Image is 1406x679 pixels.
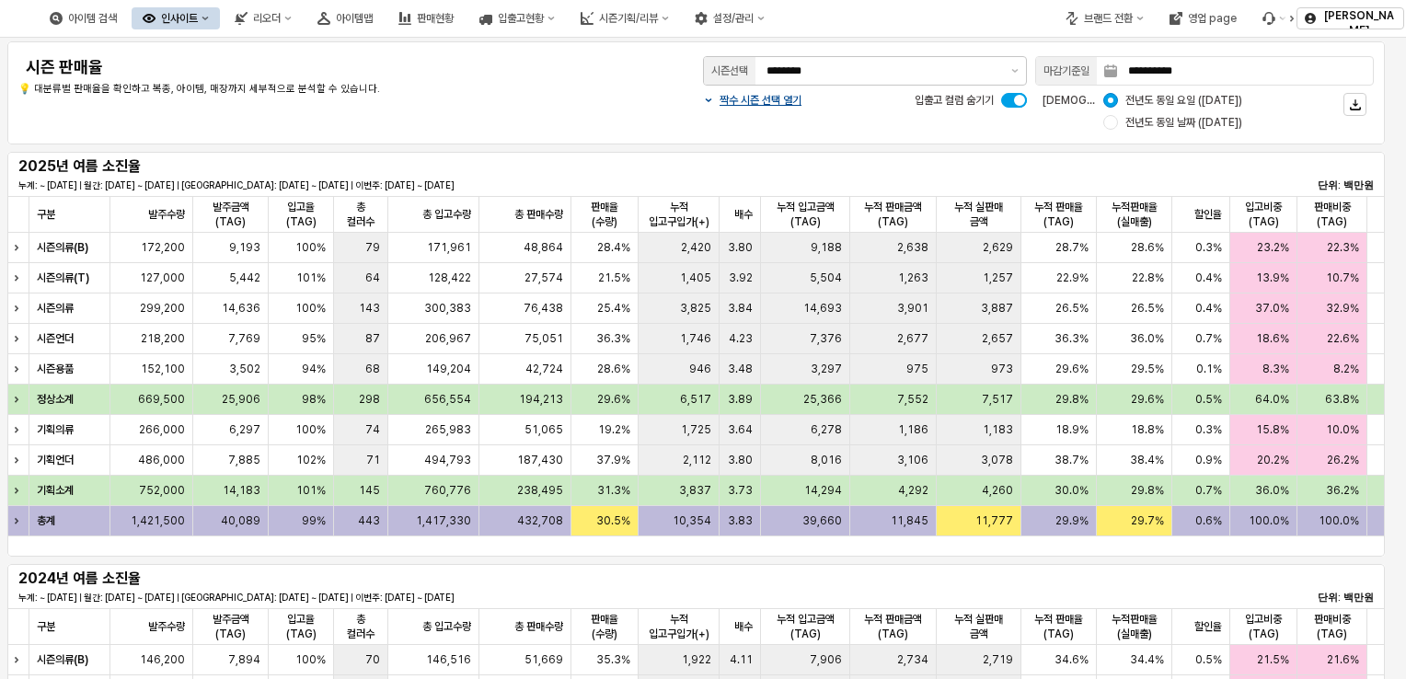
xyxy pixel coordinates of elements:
span: 3.92 [729,270,753,285]
div: 시즌기획/리뷰 [599,12,658,25]
span: 100.0% [1319,513,1359,528]
span: 74 [365,422,380,437]
span: 146,200 [140,652,185,667]
span: 95% [302,331,326,346]
span: 8.3% [1262,362,1289,376]
span: 494,793 [424,453,471,467]
strong: 시즌의류 [37,302,74,315]
span: 3,106 [897,453,928,467]
span: 36.3% [1054,331,1089,346]
span: 28.6% [597,362,630,376]
p: 단위: 백만원 [1261,178,1374,193]
h5: 2025년 여름 소진율 [18,157,244,176]
span: 전년도 동일 요일 ([DATE]) [1125,93,1242,108]
span: 100% [295,301,326,316]
span: 29.6% [1055,362,1089,376]
span: 432,708 [517,513,563,528]
span: 2,629 [983,240,1013,255]
span: 0.7% [1195,483,1222,498]
span: 25.4% [597,301,630,316]
span: 127,000 [140,270,185,285]
span: 28.4% [597,240,630,255]
span: 1,922 [682,652,711,667]
span: 3.80 [728,453,753,467]
span: 2,420 [681,240,711,255]
button: 영업 page [1158,7,1248,29]
span: 배수 [734,207,753,222]
div: 시즌기획/리뷰 [570,7,680,29]
span: [DEMOGRAPHIC_DATA] 기준: [1043,94,1190,107]
span: 194,213 [519,392,563,407]
button: 아이템맵 [306,7,384,29]
span: 입출고 컬럼 숨기기 [915,94,994,107]
span: 29.6% [597,392,630,407]
h4: 시즌 판매율 [26,58,576,76]
span: 300,383 [424,301,471,316]
span: 30.5% [596,513,630,528]
span: 1,725 [681,422,711,437]
span: 총 입고수량 [422,619,471,634]
div: 마감기준일 [1043,62,1089,80]
span: 51,065 [524,422,563,437]
span: 22.6% [1327,331,1359,346]
span: 0.9% [1195,453,1222,467]
span: 5,442 [229,270,260,285]
span: 11,777 [975,513,1013,528]
span: 1,417,330 [416,513,471,528]
span: 발주금액(TAG) [201,612,260,641]
span: 94% [302,362,326,376]
span: 34.4% [1130,652,1164,667]
span: 34.6% [1054,652,1089,667]
span: 149,204 [426,362,471,376]
span: 3,837 [679,483,711,498]
span: 9,188 [811,240,842,255]
span: 100% [295,240,326,255]
span: 68 [365,362,380,376]
span: 36.2% [1326,483,1359,498]
span: 26.5% [1055,301,1089,316]
span: 입고율(TAG) [276,612,326,641]
div: 버그 제보 및 기능 개선 요청 [1251,7,1297,29]
span: 누적 판매금액(TAG) [858,200,928,229]
span: 4.23 [729,331,753,346]
span: 8.2% [1333,362,1359,376]
span: 669,500 [138,392,185,407]
span: 38.4% [1130,453,1164,467]
span: 36.0% [1130,331,1164,346]
span: 14,294 [804,483,842,498]
div: Expand row [7,645,31,674]
span: 98% [302,392,326,407]
p: 누계: ~ [DATE] | 월간: [DATE] ~ [DATE] | [GEOGRAPHIC_DATA]: [DATE] ~ [DATE] | 이번주: [DATE] ~ [DATE] [18,178,922,192]
span: 26.5% [1131,301,1164,316]
div: Expand row [7,263,31,293]
span: 구분 [37,619,55,634]
strong: 시즌용품 [37,363,74,375]
span: 443 [358,513,380,528]
span: 64 [365,270,380,285]
span: 20.2% [1257,453,1289,467]
span: 29.9% [1055,513,1089,528]
span: 3,078 [981,453,1013,467]
span: 1,186 [898,422,928,437]
span: 7,517 [982,392,1013,407]
span: 4.11 [730,652,753,667]
div: Expand row [7,385,31,414]
span: 946 [689,362,711,376]
span: 14,693 [803,301,842,316]
span: 3.48 [728,362,753,376]
span: 총 입고수량 [422,207,471,222]
span: 13.9% [1256,270,1289,285]
span: 발주수량 [148,207,185,222]
div: 인사이트 [161,12,198,25]
span: 28.7% [1055,240,1089,255]
span: 26.2% [1327,453,1359,467]
div: 인사이트 [132,7,220,29]
span: 171,961 [427,240,471,255]
span: 31.3% [597,483,630,498]
span: 3,502 [229,362,260,376]
span: 29.8% [1131,483,1164,498]
strong: 총계 [37,514,55,527]
span: 752,000 [139,483,185,498]
span: 238,495 [517,483,563,498]
div: 아이템 검색 [68,12,117,25]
